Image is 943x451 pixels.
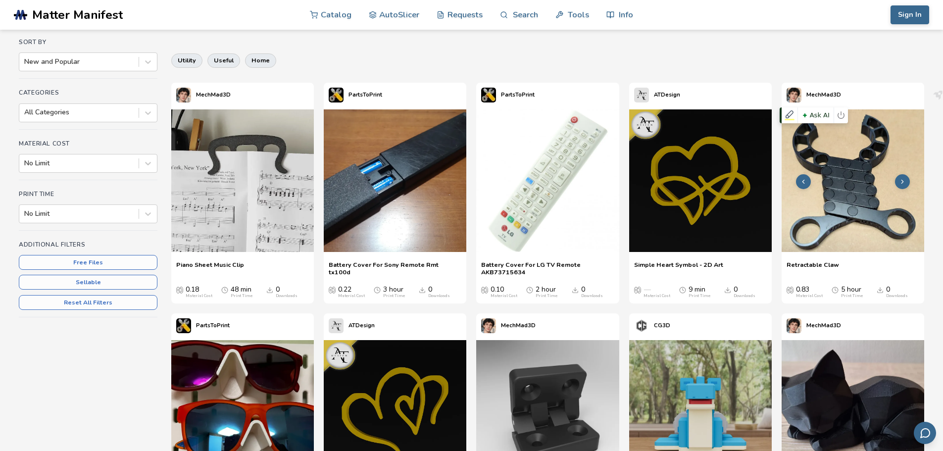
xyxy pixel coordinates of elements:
img: PartsToPrint's profile [329,88,344,102]
div: Downloads [581,294,603,299]
a: ATDesign's profileATDesign [629,83,685,107]
img: ATDesign's profile [634,88,649,102]
div: Print Time [383,294,405,299]
div: 3 hour [383,286,405,299]
button: Sign In [891,5,929,24]
span: Average Cost [481,286,488,294]
a: PartsToPrint's profilePartsToPrint [171,313,235,338]
h4: Additional Filters [19,241,157,248]
button: utility [171,53,202,67]
span: Downloads [419,286,426,294]
a: PartsToPrint's profilePartsToPrint [324,83,387,107]
a: ATDesign's profileATDesign [324,313,380,338]
a: Simple Heart Symbol - 2D Art [634,261,723,276]
input: New and Popular [24,58,26,66]
div: Print Time [536,294,557,299]
div: Print Time [231,294,252,299]
a: Battery Cover For Sony Remote Rmt tx100d [329,261,461,276]
p: PartsToPrint [501,90,535,100]
div: 0 [428,286,450,299]
h4: Material Cost [19,140,157,147]
img: PartsToPrint's profile [481,88,496,102]
input: No Limit [24,159,26,167]
p: MechMad3D [806,320,841,331]
div: Downloads [886,294,908,299]
h4: Print Time [19,191,157,198]
img: MechMad3D's profile [787,318,801,333]
img: MechMad3D's profile [787,88,801,102]
span: Average Cost [787,286,794,294]
span: Average Cost [634,286,641,294]
button: Sellable [19,275,157,290]
a: PartsToPrint's profilePartsToPrint [476,83,540,107]
div: 0.18 [186,286,212,299]
a: MechMad3D's profileMechMad3D [782,313,846,338]
div: 2 hour [536,286,557,299]
div: 48 min [231,286,252,299]
span: Average Print Time [374,286,381,294]
div: 5 hour [841,286,863,299]
span: Average Cost [176,286,183,294]
p: ATDesign [348,320,375,331]
img: PartsToPrint's profile [176,318,191,333]
p: PartsToPrint [196,320,230,331]
div: 0.22 [338,286,365,299]
button: Free Files [19,255,157,270]
p: PartsToPrint [348,90,382,100]
div: Downloads [428,294,450,299]
a: MechMad3D's profileMechMad3D [171,83,236,107]
input: No Limit [24,210,26,218]
h4: Sort By [19,39,157,46]
span: Average Cost [329,286,336,294]
div: 0.10 [491,286,517,299]
button: Reset All Filters [19,295,157,310]
div: Material Cost [186,294,212,299]
a: Battery Cover For LG TV Remote AKB73715634 [481,261,614,276]
button: useful [207,53,240,67]
p: MechMad3D [501,320,536,331]
div: Downloads [276,294,298,299]
span: Average Print Time [679,286,686,294]
p: MechMad3D [806,90,841,100]
img: CG3D's profile [634,318,649,333]
span: Downloads [877,286,884,294]
a: MechMad3D's profileMechMad3D [476,313,541,338]
span: Average Print Time [832,286,839,294]
div: Print Time [689,294,710,299]
h4: Categories [19,89,157,96]
div: Material Cost [644,294,670,299]
p: CG3D [654,320,670,331]
span: Downloads [724,286,731,294]
p: ATDesign [654,90,680,100]
span: Average Print Time [526,286,533,294]
div: Downloads [734,294,755,299]
div: 0.83 [796,286,823,299]
div: Material Cost [796,294,823,299]
div: 0 [581,286,603,299]
span: Downloads [572,286,579,294]
span: Ask AI [800,109,832,122]
span: Matter Manifest [32,8,123,22]
button: home [245,53,276,67]
a: Retractable Claw [787,261,839,276]
button: Send feedback via email [914,422,936,444]
p: MechMad3D [196,90,231,100]
a: CG3D's profileCG3D [629,313,675,338]
span: Average Print Time [221,286,228,294]
input: All Categories [24,108,26,116]
span: Downloads [266,286,273,294]
a: Piano Sheet Music Clip [176,261,244,276]
span: — [644,286,650,294]
img: ATDesign's profile [329,318,344,333]
div: Material Cost [338,294,365,299]
img: MechMad3D's profile [176,88,191,102]
div: Print Time [841,294,863,299]
div: 0 [886,286,908,299]
div: 0 [276,286,298,299]
div: 9 min [689,286,710,299]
